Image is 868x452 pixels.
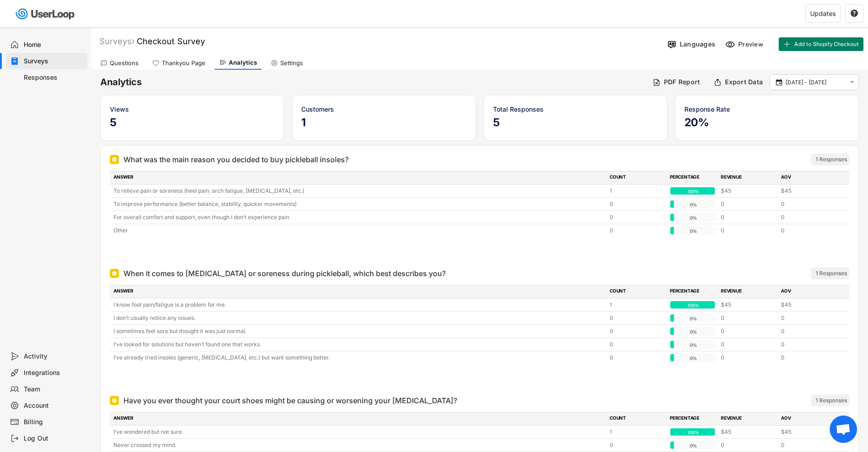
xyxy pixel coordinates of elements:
[24,352,84,361] div: Activity
[113,415,604,423] div: ANSWER
[672,200,714,209] div: 0%
[670,288,715,296] div: PERCENTAGE
[851,9,858,17] text: 
[721,200,776,208] div: 0
[113,301,604,309] div: I know foot pain/fatigue is a problem for me.
[280,59,303,67] div: Settings
[24,434,84,443] div: Log Out
[610,213,664,221] div: 0
[113,428,604,436] div: I’ve wondered but not sure.
[137,36,205,46] font: Checkout Survey
[113,314,604,322] div: I don’t usually notice any issues.
[610,340,664,349] div: 0
[113,187,604,195] div: To relieve pain or soreness (heel pain, arch fatigue, [MEDICAL_DATA], etc.)
[14,5,78,23] img: userloop-logo-01.svg
[301,116,466,129] h5: 1
[721,327,776,335] div: 0
[99,36,134,46] div: Surveys
[672,187,714,195] div: 100%
[113,174,604,182] div: ANSWER
[610,428,664,436] div: 1
[781,288,836,296] div: AOV
[781,415,836,423] div: AOV
[24,401,84,410] div: Account
[113,226,604,235] div: Other
[781,354,836,362] div: 0
[721,354,776,362] div: 0
[721,428,776,436] div: $45
[721,415,776,423] div: REVENUE
[123,268,446,279] div: When it comes to [MEDICAL_DATA] or soreness during pickleball, which best describes you?
[113,213,604,221] div: For overall comfort and support, even though I don’t experience pain
[848,78,856,86] button: 
[781,428,836,436] div: $45
[24,369,84,377] div: Integrations
[24,41,84,49] div: Home
[610,187,664,195] div: 1
[670,415,715,423] div: PERCENTAGE
[779,37,863,51] button: Add to Shopify Checkout
[112,157,117,162] img: Single Select
[123,154,349,165] div: What was the main reason you decided to buy pickleball insoles?
[100,76,646,88] h6: Analytics
[667,40,677,49] img: Language%20Icon.svg
[781,441,836,449] div: 0
[738,40,765,48] div: Preview
[123,395,457,406] div: Have you ever thought your court shoes might be causing or worsening your [MEDICAL_DATA]?
[610,174,664,182] div: COUNT
[786,78,846,87] input: Select Date Range
[721,213,776,221] div: 0
[781,314,836,322] div: 0
[113,354,604,362] div: I’ve already tried insoles (generic, [MEDICAL_DATA], etc.) but want something better.
[610,441,664,449] div: 0
[610,354,664,362] div: 0
[850,78,854,86] text: 
[672,328,714,336] div: 0%
[113,340,604,349] div: I’ve looked for solutions but haven’t found one that works.
[610,314,664,322] div: 0
[781,340,836,349] div: 0
[301,104,466,114] div: Customers
[113,200,604,208] div: To improve performance (better balance, stability, quicker movements)
[493,116,658,129] h5: 5
[684,116,849,129] h5: 20%
[113,288,604,296] div: ANSWER
[816,156,847,163] div: 1 Responses
[721,288,776,296] div: REVENUE
[493,104,658,114] div: Total Responses
[610,288,664,296] div: COUNT
[672,428,714,437] div: 100%
[816,397,847,404] div: 1 Responses
[721,340,776,349] div: 0
[684,104,849,114] div: Response Rate
[776,78,782,86] text: 
[112,271,117,276] img: Single Select
[810,10,836,17] div: Updates
[721,301,776,309] div: $45
[610,200,664,208] div: 0
[816,270,847,277] div: 1 Responses
[113,327,604,335] div: I sometimes feel sore but thought it was just normal.
[672,442,714,450] div: 0%
[24,73,84,82] div: Responses
[781,213,836,221] div: 0
[110,59,139,67] div: Questions
[672,341,714,349] div: 0%
[721,314,776,322] div: 0
[672,301,714,309] div: 100%
[24,385,84,394] div: Team
[781,301,836,309] div: $45
[781,327,836,335] div: 0
[721,441,776,449] div: 0
[781,226,836,235] div: 0
[162,59,205,67] div: Thankyou Page
[672,314,714,323] div: 0%
[610,226,664,235] div: 0
[110,104,275,114] div: Views
[721,187,776,195] div: $45
[680,40,715,48] div: Languages
[610,301,664,309] div: 1
[112,398,117,403] img: Single Select
[781,174,836,182] div: AOV
[24,57,84,66] div: Surveys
